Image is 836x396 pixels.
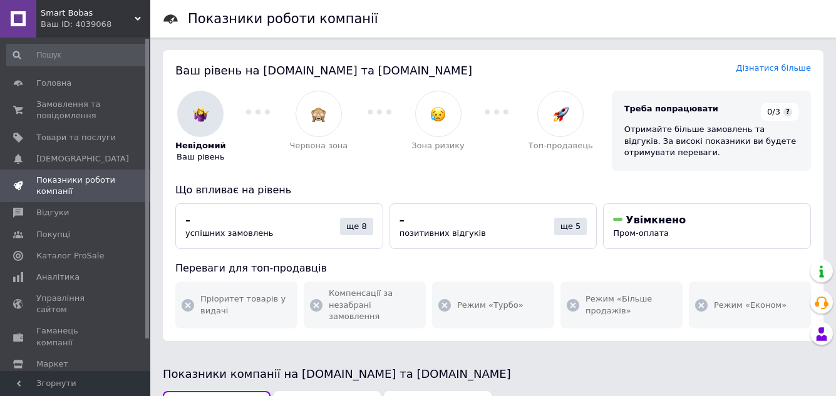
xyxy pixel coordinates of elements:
[311,106,326,122] img: :see_no_evil:
[188,11,378,26] h1: Показники роботи компанії
[41,8,135,19] span: Smart Bobas
[624,124,798,158] div: Отримайте більше замовлень та відгуків. За високі показники ви будете отримувати переваги.
[175,64,472,77] span: Ваш рівень на [DOMAIN_NAME] та [DOMAIN_NAME]
[6,44,148,66] input: Пошук
[400,214,405,226] span: –
[586,293,676,316] span: Режим «Більше продажів»
[200,293,291,316] span: Пріоритет товарів у видачі
[36,293,116,315] span: Управління сайтом
[411,140,465,151] span: Зона ризику
[36,132,116,143] span: Товари та послуги
[36,207,69,218] span: Відгуки
[41,19,150,30] div: Ваш ID: 4039068
[36,272,80,283] span: Аналітика
[554,218,587,235] div: ще 5
[390,203,597,249] button: –позитивних відгуківще 5
[175,184,291,196] span: Що впливає на рівень
[603,203,811,249] button: УвімкненоПром-оплата
[36,78,71,89] span: Головна
[400,228,486,238] span: позитивних відгуків
[163,367,511,380] span: Показники компанії на [DOMAIN_NAME] та [DOMAIN_NAME]
[175,140,226,151] span: Невідомий
[185,214,190,226] span: –
[553,106,569,122] img: :rocket:
[624,104,718,113] span: Треба попрацювати
[613,228,669,238] span: Пром-оплата
[714,300,787,311] span: Режим «Економ»
[36,325,116,348] span: Гаманець компанії
[185,228,273,238] span: успішних замовлень
[36,229,70,240] span: Покупці
[177,151,225,163] span: Ваш рівень
[761,103,798,121] div: 0/3
[290,140,348,151] span: Червона зона
[736,63,811,73] a: Дізнатися більше
[36,358,68,370] span: Маркет
[783,108,792,116] span: ?
[430,106,446,122] img: :disappointed_relieved:
[36,250,104,261] span: Каталог ProSale
[175,262,327,274] span: Переваги для топ-продавців
[36,175,116,197] span: Показники роботи компанії
[329,288,420,322] span: Компенсації за незабрані замовлення
[36,153,129,165] span: [DEMOGRAPHIC_DATA]
[626,214,686,226] span: Увімкнено
[193,106,209,122] img: :woman-shrugging:
[36,99,116,121] span: Замовлення та повідомлення
[175,203,383,249] button: –успішних замовленьще 8
[340,218,373,235] div: ще 8
[457,300,524,311] span: Режим «Турбо»
[529,140,593,151] span: Топ-продавець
